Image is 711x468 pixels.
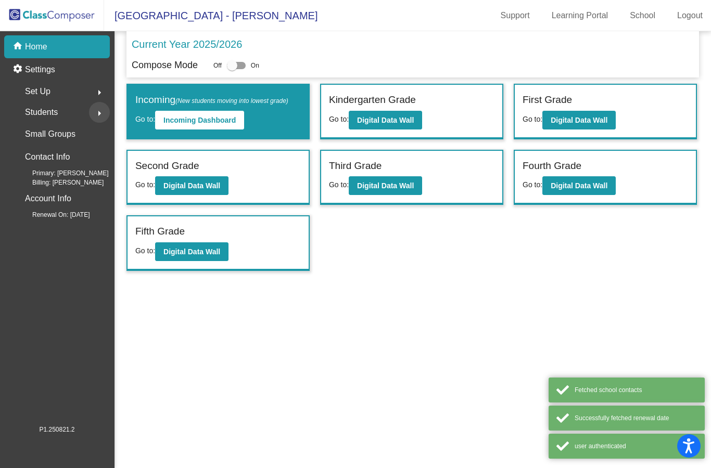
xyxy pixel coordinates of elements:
[25,41,47,53] p: Home
[155,111,244,129] button: Incoming Dashboard
[135,180,155,189] span: Go to:
[329,159,382,174] label: Third Grade
[12,41,25,53] mat-icon: home
[669,7,711,24] a: Logout
[25,127,75,141] p: Small Groups
[135,115,155,123] span: Go to:
[12,63,25,76] mat-icon: settings
[349,176,422,195] button: Digital Data Wall
[132,58,198,72] p: Compose Mode
[329,180,349,189] span: Go to:
[132,36,242,52] p: Current Year 2025/2026
[25,105,58,120] span: Students
[25,191,71,206] p: Account Info
[104,7,318,24] span: [GEOGRAPHIC_DATA] - [PERSON_NAME]
[16,210,90,219] span: Renewal On: [DATE]
[543,7,617,24] a: Learning Portal
[492,7,538,24] a: Support
[523,180,542,189] span: Go to:
[523,115,542,123] span: Go to:
[523,159,581,174] label: Fourth Grade
[163,116,236,124] b: Incoming Dashboard
[175,97,288,105] span: (New students moving into lowest grade)
[349,111,422,129] button: Digital Data Wall
[163,248,220,256] b: Digital Data Wall
[163,181,220,190] b: Digital Data Wall
[551,116,607,124] b: Digital Data Wall
[135,224,185,239] label: Fifth Grade
[93,107,106,120] mat-icon: arrow_right
[16,168,109,178] span: Primary: [PERSON_NAME]
[155,242,228,261] button: Digital Data Wall
[25,84,50,99] span: Set Up
[16,178,104,187] span: Billing: [PERSON_NAME]
[357,181,414,190] b: Digital Data Wall
[135,246,155,255] span: Go to:
[251,61,259,70] span: On
[357,116,414,124] b: Digital Data Wall
[93,86,106,99] mat-icon: arrow_right
[329,115,349,123] span: Go to:
[551,181,607,190] b: Digital Data Wall
[25,150,70,164] p: Contact Info
[621,7,664,24] a: School
[135,159,199,174] label: Second Grade
[213,61,222,70] span: Off
[329,93,416,108] label: Kindergarten Grade
[542,176,616,195] button: Digital Data Wall
[135,93,288,108] label: Incoming
[155,176,228,195] button: Digital Data Wall
[542,111,616,129] button: Digital Data Wall
[523,93,572,108] label: First Grade
[25,63,55,76] p: Settings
